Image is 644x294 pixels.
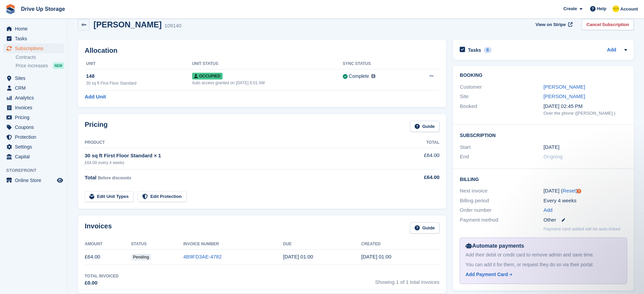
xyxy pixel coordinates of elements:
span: Settings [15,142,56,152]
th: Status [131,239,183,250]
a: Price increases NEW [16,62,64,69]
span: Coupons [15,122,56,132]
a: Edit Protection [138,191,186,202]
span: Before discounts [98,176,131,180]
a: Preview store [56,176,64,184]
a: 4B9FD3AE-4782 [183,254,222,259]
a: Add [607,46,616,54]
a: Guide [410,222,440,233]
span: Total [85,175,97,180]
time: 2025-09-24 00:00:22 UTC [361,254,391,259]
h2: Tasks [468,47,481,53]
div: 30 sq ft First Floor Standard [86,80,192,86]
img: icon-info-grey-7440780725fd019a000dd9b08b2336e03edf1995a4989e88bcd33f0948082b44.svg [371,74,375,78]
div: [DATE] ( ) [543,187,627,195]
span: Storefront [6,167,67,174]
a: menu [3,44,64,53]
span: Account [620,6,638,13]
time: 2025-09-25 00:00:00 UTC [283,254,313,259]
span: Create [563,5,577,12]
p: Payment card added will be auto-linked [543,226,620,232]
span: Help [597,5,606,12]
div: Tooltip anchor [576,188,582,194]
a: Cancel Subscription [582,19,634,30]
div: 0 [484,47,492,53]
a: menu [3,93,64,103]
div: You can add it for them, or request they do so via their portal. [465,261,621,268]
a: Add Unit [85,93,106,101]
span: Sites [15,73,56,83]
div: [DATE] 02:45 PM [543,103,627,110]
h2: Invoices [85,222,112,233]
div: Total Invoiced [85,273,119,279]
h2: Pricing [85,121,108,132]
td: £64.00 [85,249,131,265]
div: £0.00 [85,279,119,287]
a: menu [3,152,64,161]
a: Guide [410,121,440,132]
div: NEW [53,62,64,69]
th: Unit [85,59,192,69]
h2: Allocation [85,47,439,54]
a: Contracts [16,54,64,61]
img: stora-icon-8386f47178a22dfd0bd8f6a31ec36ba5ce8667c1dd55bd0f319d3a0aa187defe.svg [5,4,16,14]
h2: Booking [460,73,627,78]
div: £64.00 [392,174,439,181]
div: Payment method [460,216,543,224]
span: Occupied [192,73,223,80]
a: menu [3,113,64,122]
th: Total [392,137,439,148]
h2: [PERSON_NAME] [94,20,162,29]
span: Invoices [15,103,56,112]
a: menu [3,24,64,33]
a: menu [3,73,64,83]
div: Complete [349,73,369,80]
div: Other [543,216,627,224]
div: 30 sq ft First Floor Standard × 1 [85,152,392,160]
span: Ongoing [543,154,563,159]
th: Due [283,239,361,250]
div: 109140 [164,22,181,30]
div: Booked [460,103,543,117]
a: Add Payment Card [465,271,619,278]
div: Customer [460,83,543,91]
a: [PERSON_NAME] [543,84,585,90]
div: Auto access granted on [DATE] 6:01 AM [192,80,343,86]
th: Created [361,239,439,250]
span: Showing 1 of 1 total invoices [375,273,439,287]
a: menu [3,83,64,93]
div: 148 [86,72,192,80]
a: menu [3,34,64,43]
img: Crispin Vitoria [612,5,619,12]
th: Product [85,137,392,148]
th: Unit Status [192,59,343,69]
a: menu [3,103,64,112]
th: Invoice Number [183,239,283,250]
span: Online Store [15,176,56,185]
div: Billing period [460,197,543,205]
div: Over the phone ([PERSON_NAME] ) [543,110,627,117]
a: View on Stripe [533,19,574,30]
td: £64.00 [392,148,439,169]
span: Pricing [15,113,56,122]
a: Drive Up Storage [18,3,68,15]
span: Subscriptions [15,44,56,53]
a: menu [3,122,64,132]
span: View on Stripe [536,21,566,28]
span: Capital [15,152,56,161]
span: Tasks [15,34,56,43]
div: Automate payments [465,242,621,250]
a: menu [3,142,64,152]
a: [PERSON_NAME] [543,93,585,99]
a: Reset [563,188,576,194]
a: Edit Unit Types [85,191,133,202]
span: CRM [15,83,56,93]
div: Next invoice [460,187,543,195]
span: Analytics [15,93,56,103]
th: Amount [85,239,131,250]
div: Add Payment Card [465,271,508,278]
a: menu [3,176,64,185]
div: Start [460,143,543,151]
div: Site [460,93,543,100]
span: Pending [131,254,151,261]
